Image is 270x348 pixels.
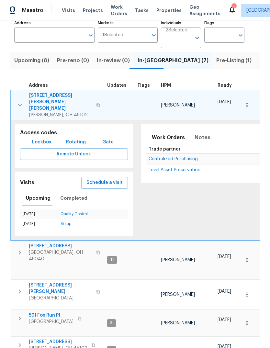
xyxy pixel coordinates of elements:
span: Gate [100,138,116,146]
span: HPM [161,83,171,88]
h5: Access codes [20,129,128,136]
button: Open [149,31,158,40]
span: [DATE] [218,100,231,104]
span: [PERSON_NAME] [161,103,195,107]
a: Setup [61,222,71,226]
div: 1 [231,4,236,10]
a: Level Asset Preservation [149,168,200,172]
span: Tasks [135,8,149,13]
span: [DATE] [218,289,231,294]
span: [GEOGRAPHIC_DATA], OH 45040 [29,249,92,262]
span: Address [29,83,48,88]
button: Gate [98,136,118,148]
h5: Visits [20,179,34,186]
label: Individuals [161,21,201,25]
span: [DATE] [218,318,231,322]
span: [STREET_ADDRESS] [29,243,92,249]
span: Rotating [66,138,86,146]
span: [PERSON_NAME] [161,292,195,297]
span: Lockbox [32,138,51,146]
span: [DATE] [218,254,231,259]
span: Pre-Listing (1) [216,56,252,65]
button: Open [193,33,202,42]
button: Lockbox [29,136,54,148]
span: [PERSON_NAME], OH 45102 [29,112,92,118]
span: Schedule a visit [86,179,123,187]
span: Pre-reno (0) [57,56,89,65]
span: Completed [60,194,87,202]
span: Notes [195,133,210,142]
td: [DATE] [20,219,58,229]
button: Schedule a visit [81,177,128,189]
span: Maestro [22,7,43,14]
span: Flags [138,83,150,88]
span: Properties [156,7,182,14]
label: Flags [204,21,244,25]
span: Visits [62,7,75,14]
a: Quality Control [61,212,88,216]
span: Upcoming [26,194,51,202]
span: [STREET_ADDRESS] [29,339,87,345]
label: Markets [98,21,158,25]
span: 591 Fox Run Pl [29,312,73,319]
span: [PERSON_NAME] [161,258,195,262]
span: Work Orders [152,133,185,142]
span: Updates [107,83,127,88]
span: Upcoming (8) [14,56,49,65]
span: In-[GEOGRAPHIC_DATA] (7) [138,56,208,65]
span: 5 [108,320,115,326]
button: Open [86,31,95,40]
span: 1 Selected [102,32,123,38]
span: Work Orders [111,4,127,17]
button: Open [236,31,245,40]
span: Geo Assignments [189,4,220,17]
button: Remote Unlock [20,148,128,160]
span: Trade partner [149,147,181,152]
span: Projects [83,7,103,14]
span: [PERSON_NAME] [161,321,195,325]
span: [GEOGRAPHIC_DATA] [29,319,73,325]
label: Address [14,21,95,25]
span: [STREET_ADDRESS][PERSON_NAME] [29,282,92,295]
span: 11 [108,257,116,263]
span: In-review (0) [97,56,130,65]
td: [DATE] [20,209,58,219]
span: [GEOGRAPHIC_DATA] [29,295,92,301]
a: Centralized Purchasing [149,157,198,161]
span: Remote Unlock [25,150,123,158]
span: [STREET_ADDRESS][PERSON_NAME][PERSON_NAME] [29,92,92,112]
div: Earliest renovation start date (first business day after COE or Checkout) [218,83,238,88]
span: Ready [218,83,232,88]
button: Rotating [63,136,88,148]
span: 2 Selected [165,28,187,33]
